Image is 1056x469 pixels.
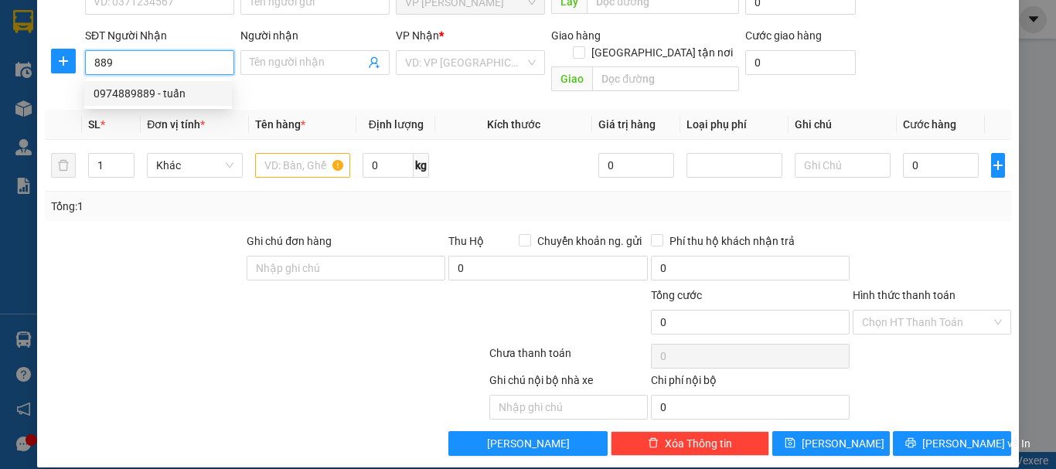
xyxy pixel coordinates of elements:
[789,110,897,140] th: Ghi chú
[648,437,659,450] span: delete
[551,29,601,42] span: Giao hàng
[255,118,305,131] span: Tên hàng
[19,19,97,97] img: logo.jpg
[52,55,75,67] span: plus
[448,431,607,456] button: [PERSON_NAME]
[665,435,732,452] span: Xóa Thông tin
[489,372,648,395] div: Ghi chú nội bộ nhà xe
[84,81,232,106] div: 0974889889 - tuấn
[531,233,648,250] span: Chuyển khoản ng. gửi
[488,345,649,372] div: Chưa thanh toán
[551,66,592,91] span: Giao
[85,27,234,44] div: SĐT Người Nhận
[487,435,570,452] span: [PERSON_NAME]
[240,27,390,44] div: Người nhận
[903,118,956,131] span: Cước hàng
[991,153,1005,178] button: plus
[745,29,822,42] label: Cước giao hàng
[680,110,789,140] th: Loại phụ phí
[795,153,891,178] input: Ghi Chú
[853,289,956,301] label: Hình thức thanh toán
[156,154,233,177] span: Khác
[489,395,648,420] input: Nhập ghi chú
[396,29,439,42] span: VP Nhận
[369,118,424,131] span: Định lượng
[592,66,739,91] input: Dọc đường
[893,431,1011,456] button: printer[PERSON_NAME] và In
[88,118,100,131] span: SL
[255,153,351,178] input: VD: Bàn, Ghế
[414,153,429,178] span: kg
[51,198,409,215] div: Tổng: 1
[487,118,540,131] span: Kích thước
[802,435,884,452] span: [PERSON_NAME]
[905,437,916,450] span: printer
[585,44,739,61] span: [GEOGRAPHIC_DATA] tận nơi
[785,437,795,450] span: save
[651,372,850,395] div: Chi phí nội bộ
[611,431,769,456] button: deleteXóa Thông tin
[247,256,445,280] input: Ghi chú đơn hàng
[19,112,270,138] b: GỬI : VP [PERSON_NAME]
[992,159,1004,172] span: plus
[598,118,656,131] span: Giá trị hàng
[598,153,674,178] input: 0
[368,56,380,69] span: user-add
[922,435,1030,452] span: [PERSON_NAME] và In
[651,289,702,301] span: Tổng cước
[663,233,801,250] span: Phí thu hộ khách nhận trả
[94,85,223,102] div: 0974889889 - tuấn
[145,38,646,57] li: Số [GEOGRAPHIC_DATA][PERSON_NAME], P. [GEOGRAPHIC_DATA]
[51,153,76,178] button: delete
[247,235,332,247] label: Ghi chú đơn hàng
[772,431,891,456] button: save[PERSON_NAME]
[147,118,205,131] span: Đơn vị tính
[448,235,484,247] span: Thu Hộ
[145,57,646,76] li: Hotline: 0981127575, 0981347575, 19009067
[745,50,856,75] input: Cước giao hàng
[51,49,76,73] button: plus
